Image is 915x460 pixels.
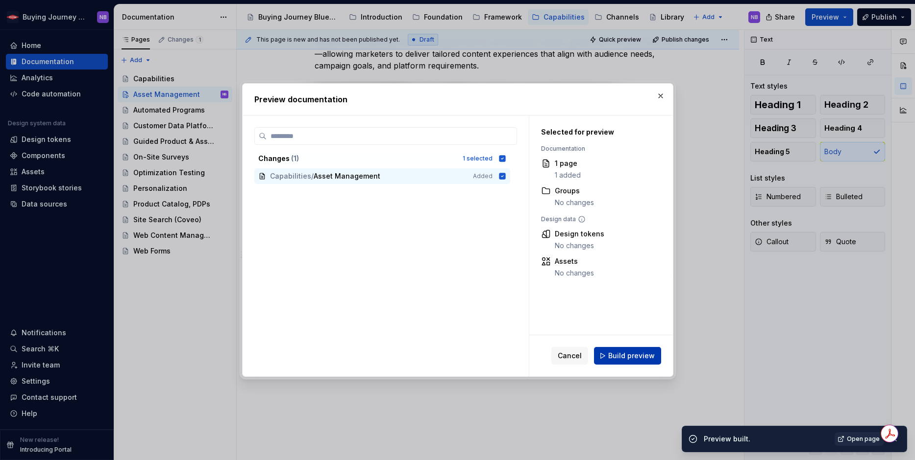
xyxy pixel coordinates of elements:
a: Open page [835,432,884,446]
span: Added [473,172,493,180]
div: No changes [555,241,604,251]
span: Cancel [558,351,582,361]
div: Preview built. [704,434,829,444]
div: 1 selected [463,155,493,162]
div: Assets [555,256,594,266]
div: Selected for preview [541,127,650,137]
div: Design data [541,215,650,223]
span: Capabilities [270,171,311,181]
div: Documentation [541,145,650,153]
div: Changes [258,154,457,163]
div: 1 page [555,159,581,168]
span: / [311,171,314,181]
span: Asset Management [314,171,380,181]
h2: Preview documentation [254,93,661,105]
div: No changes [555,198,594,207]
span: Open page [847,435,880,443]
span: Build preview [608,351,655,361]
button: Build preview [594,347,661,365]
button: Cancel [551,347,588,365]
div: No changes [555,268,594,278]
div: Groups [555,186,594,196]
span: ( 1 ) [291,154,299,162]
div: 1 added [555,170,581,180]
div: Design tokens [555,229,604,239]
